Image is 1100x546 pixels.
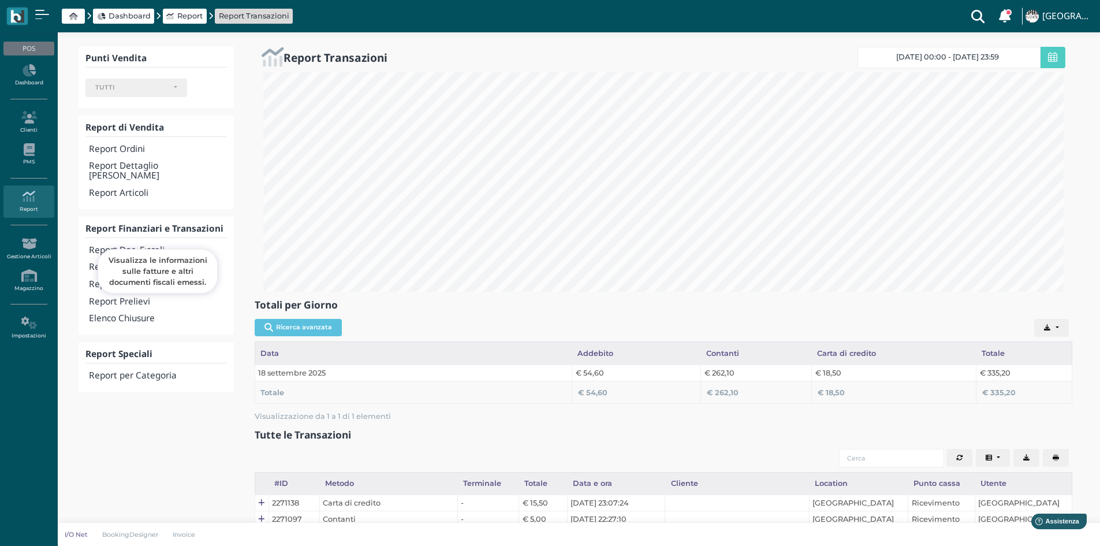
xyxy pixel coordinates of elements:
[269,473,319,495] div: #ID
[908,495,975,511] td: Ricevimento
[85,121,164,133] b: Report di Vendita
[89,280,226,289] h4: Report Ricariche
[701,342,812,364] div: Contanti
[567,495,665,511] td: [DATE] 23:07:24
[109,10,151,21] span: Dashboard
[896,53,999,62] span: [DATE] 00:00 - [DATE] 23:59
[34,9,76,18] span: Assistenza
[578,387,695,398] div: € 54,60
[95,84,168,92] div: TUTTI
[519,495,568,511] td: € 15,50
[166,10,203,21] a: Report
[707,387,806,398] div: € 262,10
[89,144,226,154] h4: Report Ordini
[89,246,226,255] h4: Report Doc. Fiscali
[975,473,1072,495] div: Utente
[97,10,151,21] a: Dashboard
[255,365,572,381] td: 18 settembre 2025
[85,52,147,64] b: Punti Vendita
[89,297,226,307] h4: Report Prelievi
[3,312,54,344] a: Impostazioni
[812,365,976,381] td: € 18,50
[255,298,338,311] b: Totali per Giorno
[976,449,1010,467] button: Columns
[284,51,387,64] h2: Report Transazioni
[89,314,226,324] h4: Elenco Chiusure
[3,233,54,265] a: Gestione Articoli
[908,511,975,528] td: Ricevimento
[1042,12,1093,21] h4: [GEOGRAPHIC_DATA]
[3,42,54,55] div: POS
[65,530,88,539] p: I/O Net
[89,188,226,198] h4: Report Articoli
[809,511,908,528] td: [GEOGRAPHIC_DATA]
[95,530,166,539] a: BookingDesigner
[3,60,54,91] a: Dashboard
[519,511,568,528] td: € 5,00
[10,10,24,23] img: logo
[572,365,701,381] td: € 54,60
[3,185,54,217] a: Report
[572,342,701,364] div: Addebito
[567,473,665,495] div: Data e ora
[89,371,226,381] h4: Report per Categoria
[976,449,1014,467] div: Colonne
[255,342,572,364] div: Data
[1013,449,1039,467] button: Export
[319,473,457,495] div: Metodo
[1024,2,1093,30] a: ... [GEOGRAPHIC_DATA]
[3,106,54,138] a: Clienti
[976,365,1072,381] td: € 335,20
[269,495,319,511] td: 2271138
[809,473,908,495] div: Location
[255,408,391,424] span: Visualizzazione da 1 a 1 di 1 elementi
[85,222,223,235] b: Report Finanziari e Transazioni
[255,428,351,441] b: Tutte le Transazioni
[818,387,971,398] div: € 18,50
[319,495,457,511] td: Carta di credito
[457,511,519,528] td: -
[319,511,457,528] td: Contanti
[908,473,975,495] div: Punto cassa
[269,511,319,528] td: 2271097
[177,10,203,21] span: Report
[89,161,226,181] h4: Report Dettaglio [PERSON_NAME]
[975,511,1072,528] td: [GEOGRAPHIC_DATA]
[166,530,203,539] a: Invoice
[946,449,972,467] button: Aggiorna
[3,265,54,296] a: Magazzino
[567,511,665,528] td: [DATE] 22:27:10
[839,449,944,467] input: Cerca
[1026,10,1038,23] img: ...
[457,473,519,495] div: Terminale
[3,139,54,170] a: PMS
[665,473,809,495] div: Cliente
[976,342,1072,364] div: Totale
[812,342,976,364] div: Carta di credito
[98,249,218,293] div: Visualizza le informazioni sulle fatture e altri documenti fiscali emessi.
[701,365,812,381] td: € 262,10
[260,387,566,398] div: Totale
[519,473,568,495] div: Totale
[85,79,187,97] button: TUTTI
[975,495,1072,511] td: [GEOGRAPHIC_DATA]
[1018,510,1090,536] iframe: Help widget launcher
[255,319,342,336] button: Ricerca avanzata
[982,387,1067,398] div: € 335,20
[1034,319,1069,337] button: Export
[457,495,519,511] td: -
[219,10,289,21] a: Report Transazioni
[89,262,226,272] h4: Report Transazioni
[809,495,908,511] td: [GEOGRAPHIC_DATA]
[85,348,152,360] b: Report Speciali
